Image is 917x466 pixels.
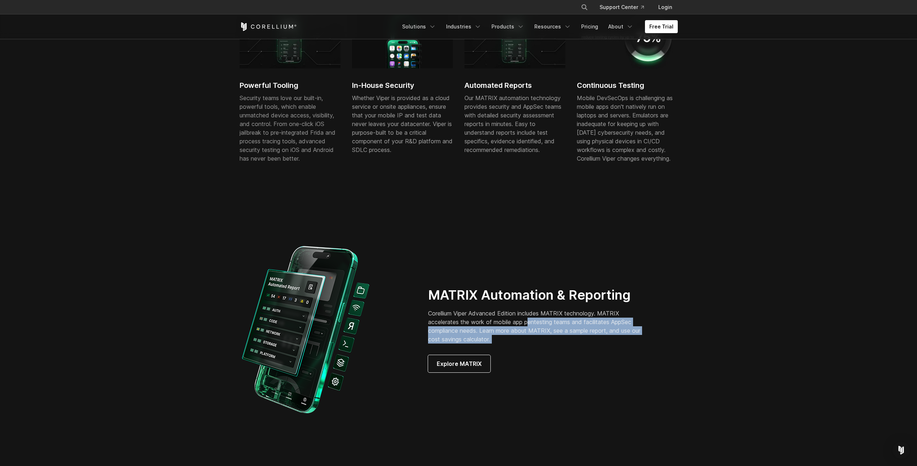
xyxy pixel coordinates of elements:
div: Our MATRIX automation technology provides security and AppSec teams with detailed security assess... [464,94,565,154]
div: Navigation Menu [572,1,678,14]
h2: Continuous Testing [577,80,678,91]
a: Corellium Home [240,22,297,31]
div: Mobile DevSecOps is challenging as mobile apps don't natively run on laptops and servers. Emulato... [577,94,678,163]
a: About [604,20,638,33]
a: Login [653,1,678,14]
h2: Powerful Tooling [240,80,340,91]
h2: In-House Security [352,80,453,91]
div: Open Intercom Messenger [892,442,910,459]
img: Corellium_Combo_MATRIX_UI_web 1 [240,241,375,418]
div: Whether Viper is provided as a cloud service or onsite appliances, ensure that your mobile IP and... [352,94,453,154]
span: Explore MATRIX [437,359,482,368]
div: Navigation Menu [398,20,678,33]
a: Pricing [577,20,602,33]
a: Resources [530,20,575,33]
h2: MATRIX Automation & Reporting [428,287,650,303]
a: Products [487,20,529,33]
button: Search [578,1,591,14]
a: Free Trial [645,20,678,33]
a: Support Center [594,1,650,14]
a: Explore MATRIX [428,355,490,372]
h2: Automated Reports [464,80,565,91]
span: Security teams love our built-in, powerful tools, which enable unmatched device access, visibilit... [240,94,335,162]
a: Industries [442,20,486,33]
p: Corellium Viper Advanced Edition includes MATRIX technology. MATRIX accelerates the work of mobil... [428,309,650,344]
a: Solutions [398,20,440,33]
